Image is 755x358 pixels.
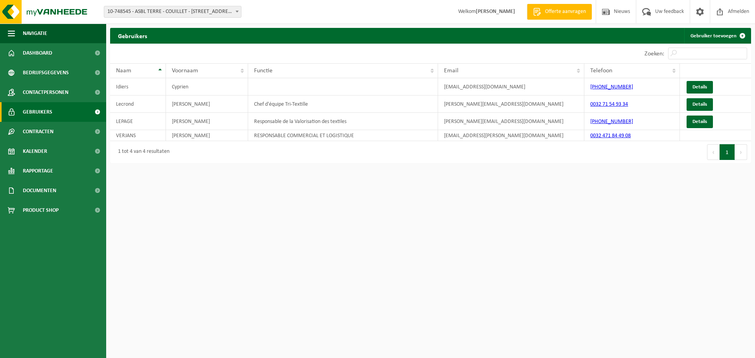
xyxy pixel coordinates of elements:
[438,130,584,141] td: [EMAIL_ADDRESS][PERSON_NAME][DOMAIN_NAME]
[166,78,248,95] td: Cyprien
[590,84,633,90] a: [PHONE_NUMBER]
[166,130,248,141] td: [PERSON_NAME]
[110,95,166,113] td: Lecrond
[707,144,720,160] button: Previous
[687,116,713,128] a: Details
[110,78,166,95] td: Idiers
[543,8,588,16] span: Offerte aanvragen
[438,78,584,95] td: [EMAIL_ADDRESS][DOMAIN_NAME]
[590,133,631,139] a: 0032 471 84 49 08
[23,24,47,43] span: Navigatie
[645,51,664,57] label: Zoeken:
[527,4,592,20] a: Offerte aanvragen
[438,95,584,113] td: [PERSON_NAME][EMAIL_ADDRESS][DOMAIN_NAME]
[110,28,155,43] h2: Gebruikers
[254,68,273,74] span: Functie
[735,144,747,160] button: Next
[23,141,47,161] span: Kalender
[166,95,248,113] td: [PERSON_NAME]
[23,181,56,200] span: Documenten
[116,68,131,74] span: Naam
[23,63,69,83] span: Bedrijfsgegevens
[110,130,166,141] td: VERJANS
[590,68,612,74] span: Telefoon
[23,83,68,102] span: Contactpersonen
[110,113,166,130] td: LEPAGE
[590,101,628,107] a: 0032 71 54 93 34
[687,81,713,94] a: Details
[23,102,52,122] span: Gebruikers
[23,43,52,63] span: Dashboard
[248,113,438,130] td: Responsable de la Valorisation des textiles
[23,122,53,141] span: Contracten
[687,98,713,111] a: Details
[248,130,438,141] td: RESPONSABLE COMMERCIAL ET LOGISTIQUE
[166,113,248,130] td: [PERSON_NAME]
[720,144,735,160] button: 1
[438,113,584,130] td: [PERSON_NAME][EMAIL_ADDRESS][DOMAIN_NAME]
[114,145,169,159] div: 1 tot 4 van 4 resultaten
[23,161,53,181] span: Rapportage
[590,119,633,125] a: [PHONE_NUMBER]
[684,28,750,44] a: Gebruiker toevoegen
[104,6,241,18] span: 10-748545 - ASBL TERRE - COUILLET - 6010 COUILLET, RUE DE LA GARE 10
[476,9,515,15] strong: [PERSON_NAME]
[23,200,59,220] span: Product Shop
[248,95,438,113] td: Chef d'équipe Tri-Textille
[444,68,459,74] span: Email
[104,6,241,17] span: 10-748545 - ASBL TERRE - COUILLET - 6010 COUILLET, RUE DE LA GARE 10
[172,68,198,74] span: Voornaam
